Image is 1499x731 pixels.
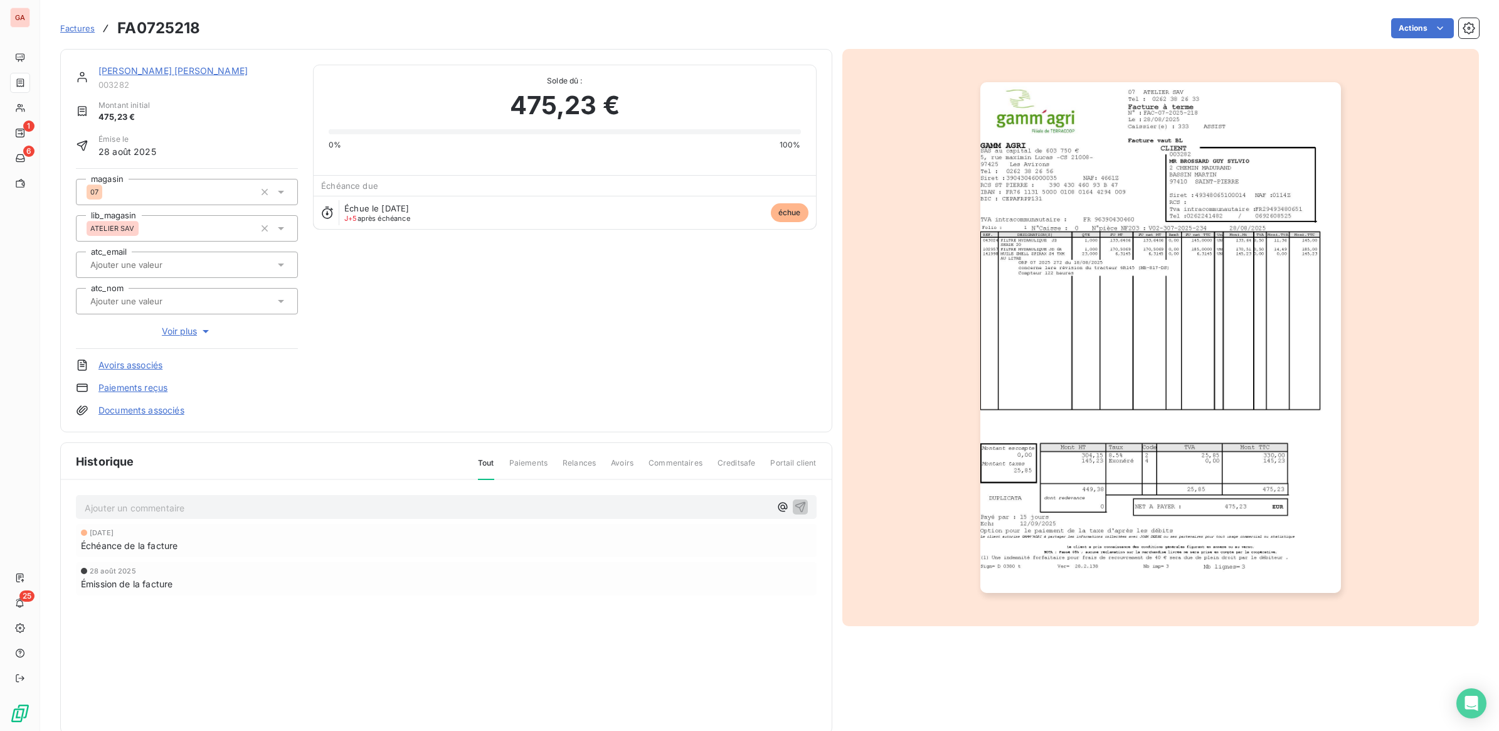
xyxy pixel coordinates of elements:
[510,87,620,124] span: 475,23 €
[98,134,156,145] span: Émise le
[980,82,1341,593] img: invoice_thumbnail
[563,457,596,479] span: Relances
[98,382,167,394] a: Paiements reçus
[344,203,409,213] span: Échue le [DATE]
[60,23,95,33] span: Factures
[1391,18,1454,38] button: Actions
[329,75,800,87] span: Solde dû :
[90,188,98,196] span: 07
[23,146,34,157] span: 6
[90,225,135,232] span: ATELIER SAV
[10,8,30,28] div: GA
[611,457,633,479] span: Avoirs
[344,214,357,223] span: J+5
[98,145,156,158] span: 28 août 2025
[478,457,494,480] span: Tout
[90,567,136,575] span: 28 août 2025
[23,120,34,132] span: 1
[344,215,410,222] span: après échéance
[81,539,177,552] span: Échéance de la facture
[19,590,34,602] span: 25
[98,65,248,76] a: [PERSON_NAME] [PERSON_NAME]
[770,457,816,479] span: Portail client
[98,80,298,90] span: 003282
[98,359,162,371] a: Avoirs associés
[780,139,801,151] span: 100%
[76,453,134,470] span: Historique
[98,404,184,417] a: Documents associés
[60,22,95,35] a: Factures
[329,139,341,151] span: 0%
[81,577,172,590] span: Émission de la facture
[509,457,548,479] span: Paiements
[1456,688,1486,718] div: Open Intercom Messenger
[718,457,756,479] span: Creditsafe
[89,259,215,270] input: Ajouter une valeur
[10,703,30,723] img: Logo LeanPay
[90,529,114,536] span: [DATE]
[76,324,298,338] button: Voir plus
[98,111,150,124] span: 475,23 €
[649,457,702,479] span: Commentaires
[98,100,150,111] span: Montant initial
[321,181,378,191] span: Échéance due
[117,17,200,40] h3: FA0725218
[162,325,212,338] span: Voir plus
[89,296,215,307] input: Ajouter une valeur
[771,203,808,222] span: échue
